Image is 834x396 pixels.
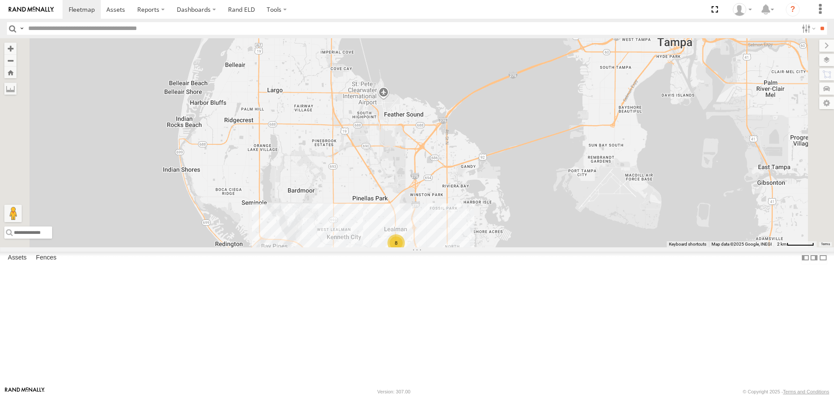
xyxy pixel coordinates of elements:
label: Measure [4,83,17,95]
button: Zoom Home [4,67,17,78]
label: Map Settings [819,97,834,109]
button: Map Scale: 2 km per 59 pixels [774,241,817,247]
i: ? [786,3,800,17]
img: rand-logo.svg [9,7,54,13]
button: Zoom in [4,43,17,54]
label: Dock Summary Table to the Left [801,252,810,264]
button: Keyboard shortcuts [669,241,706,247]
label: Dock Summary Table to the Right [810,252,818,264]
label: Search Query [18,22,25,35]
div: Version: 307.00 [377,389,410,394]
div: Scott Humbel [730,3,755,16]
span: Map data ©2025 Google, INEGI [712,242,772,246]
div: © Copyright 2025 - [743,389,829,394]
div: 8 [387,234,405,252]
label: Fences [32,252,61,264]
button: Drag Pegman onto the map to open Street View [4,205,22,222]
button: Zoom out [4,54,17,67]
span: 2 km [777,242,787,246]
label: Search Filter Options [798,22,817,35]
a: Terms (opens in new tab) [821,242,830,246]
a: Terms and Conditions [783,389,829,394]
a: Visit our Website [5,387,45,396]
label: Hide Summary Table [819,252,827,264]
label: Assets [3,252,31,264]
